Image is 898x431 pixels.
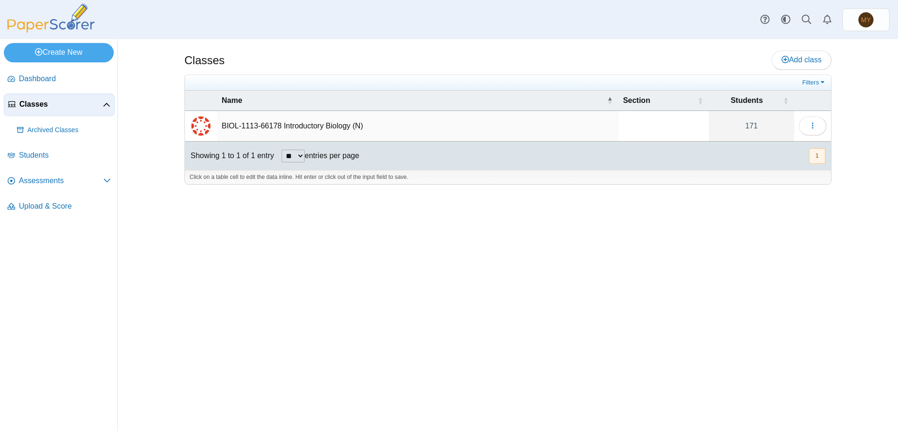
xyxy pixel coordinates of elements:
[19,99,103,110] span: Classes
[709,111,794,141] a: 171
[185,170,831,184] div: Click on a table cell to edit the data inline. Hit enter or click out of the input field to save.
[782,56,822,64] span: Add class
[4,93,115,116] a: Classes
[4,144,115,167] a: Students
[222,96,242,104] span: Name
[772,51,831,69] a: Add class
[19,150,111,161] span: Students
[808,148,825,164] nav: pagination
[19,176,103,186] span: Assessments
[4,68,115,91] a: Dashboard
[4,195,115,218] a: Upload & Score
[217,111,618,142] td: BIOL-1113-66178 Introductory Biology (N)
[27,126,111,135] span: Archived Classes
[190,115,212,137] img: External class connected through Canvas
[858,12,873,27] span: Ming Yang
[4,4,98,33] img: PaperScorer
[809,148,825,164] button: 1
[305,152,359,160] label: entries per page
[19,201,111,211] span: Upload & Score
[19,74,111,84] span: Dashboard
[607,91,613,110] span: Name : Activate to invert sorting
[4,26,98,34] a: PaperScorer
[800,78,829,87] a: Filters
[623,96,650,104] span: Section
[861,17,871,23] span: Ming Yang
[4,170,115,193] a: Assessments
[783,91,789,110] span: Students : Activate to sort
[731,96,763,104] span: Students
[185,142,274,170] div: Showing 1 to 1 of 1 entry
[13,119,115,142] a: Archived Classes
[698,91,703,110] span: Section : Activate to sort
[184,52,224,68] h1: Classes
[4,43,114,62] a: Create New
[842,8,890,31] a: Ming Yang
[817,9,838,30] a: Alerts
